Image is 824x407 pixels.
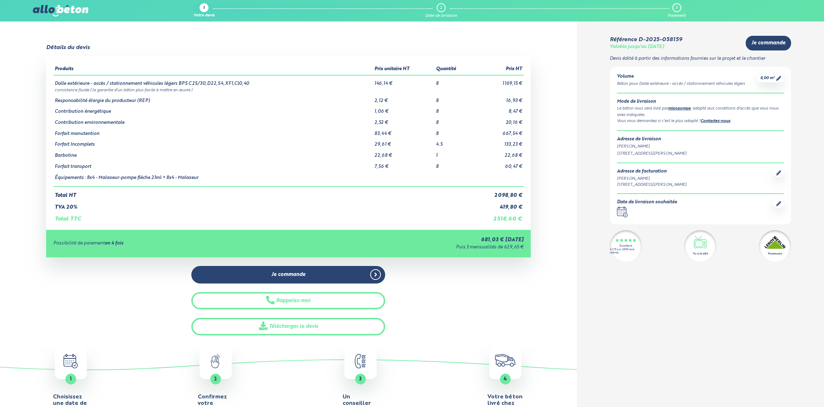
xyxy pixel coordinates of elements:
[751,40,785,46] span: Je commande
[617,176,687,182] div: [PERSON_NAME]
[668,14,686,18] div: Paiement
[472,199,524,210] td: 419,80 €
[472,103,524,115] td: 8,47 €
[610,37,682,43] div: Référence D-2025-058159
[495,354,515,367] img: truck.c7a9816ed8b9b1312949.png
[191,292,385,310] button: Rappelez-moi
[617,118,784,125] div: Vous vous demandez si c’est le plus adapté ? .
[53,64,373,75] th: Produits
[472,136,524,147] td: 133,23 €
[701,119,730,123] a: Contactez-nous
[46,44,90,51] div: Détails du devis
[435,75,472,87] td: 8
[373,64,435,75] th: Prix unitaire HT
[53,75,373,87] td: Dalle extérieure - accès / stationnement véhicules légers BPS C25/30,D22,S4,XF1,Cl0,40
[53,186,472,199] td: Total HT
[435,64,472,75] th: Quantité
[472,126,524,137] td: 667,54 €
[617,106,784,118] div: Le béton vous sera livré par , adapté aux conditions d'accès que vous nous avez indiquées.
[676,6,677,10] div: 3
[53,126,373,137] td: Forfait manutention
[617,74,745,79] div: Volume
[33,5,88,16] img: allobéton
[693,252,708,256] div: Vu à la télé
[619,244,632,248] div: Excellent
[435,115,472,126] td: 8
[472,159,524,170] td: 60,47 €
[191,266,385,284] a: Je commande
[373,93,435,104] td: 2,12 €
[53,136,373,147] td: Forfait Incomplets
[617,81,745,87] div: Béton pour Dalle extérieure - accès / stationnement véhicules légers
[472,75,524,87] td: 1 169,15 €
[53,199,472,210] td: TVA 20%
[768,252,782,256] div: Partenaire
[70,377,72,382] span: 1
[472,93,524,104] td: 16,93 €
[53,210,472,222] td: Total TTC
[53,159,373,170] td: Forfait transport
[472,64,524,75] th: Prix HT
[53,115,373,126] td: Contribution environnementale
[435,159,472,170] td: 8
[440,6,442,10] div: 2
[53,87,524,93] td: consistance fluide ( la garantie d’un béton plus facile à mettre en œuvre )
[203,6,205,11] div: 1
[214,377,217,382] span: 2
[271,272,305,278] span: Je commande
[53,147,373,159] td: Barbotine
[617,169,687,174] div: Adresse de facturation
[191,318,385,335] a: Télécharger le devis
[53,103,373,115] td: Contribution énergétique
[610,248,642,255] div: 4.7/5 sur 2300 avis clients
[617,182,687,188] div: [STREET_ADDRESS][PERSON_NAME]
[435,93,472,104] td: 8
[617,137,784,142] div: Adresse de livraison
[617,99,784,105] div: Mode de livraison
[53,241,293,246] div: Possibilité de paiement
[193,14,215,18] div: Votre devis
[435,126,472,137] td: 8
[610,56,791,62] p: Devis édité à partir des informations fournies sur le projet et le chantier
[617,144,784,150] div: [PERSON_NAME]
[373,75,435,87] td: 146,14 €
[472,115,524,126] td: 20,16 €
[373,147,435,159] td: 22,68 €
[425,3,457,18] a: 2 Date de livraison
[617,200,677,205] div: Date de livraison souhaitée
[53,93,373,104] td: Responsabilité élargie du producteur (REP)
[668,107,691,111] a: mixopompe
[617,151,784,157] div: [STREET_ADDRESS][PERSON_NAME]
[105,241,123,246] strong: en 4 fois
[293,237,523,243] div: 681,03 € [DATE]
[746,36,791,50] a: Je commande
[504,377,507,382] span: 4
[435,147,472,159] td: 1
[293,245,523,250] div: Puis 3 mensualités de 629,65 €
[435,103,472,115] td: 8
[359,377,362,382] span: 3
[373,159,435,170] td: 7,56 €
[472,186,524,199] td: 2 098,80 €
[435,136,472,147] td: 4.5
[373,115,435,126] td: 2,52 €
[373,126,435,137] td: 83,44 €
[472,210,524,222] td: 2 518,60 €
[668,3,686,18] a: 3 Paiement
[193,3,215,18] a: 1 Votre devis
[472,147,524,159] td: 22,68 €
[610,44,664,50] div: Valable jusqu'au [DATE]
[373,103,435,115] td: 1,06 €
[425,14,457,18] div: Date de livraison
[373,136,435,147] td: 29,61 €
[53,170,373,187] td: Équipements : 8x4 - Malaxeur-pompe flèche 21ml + 8x4 - Malaxeur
